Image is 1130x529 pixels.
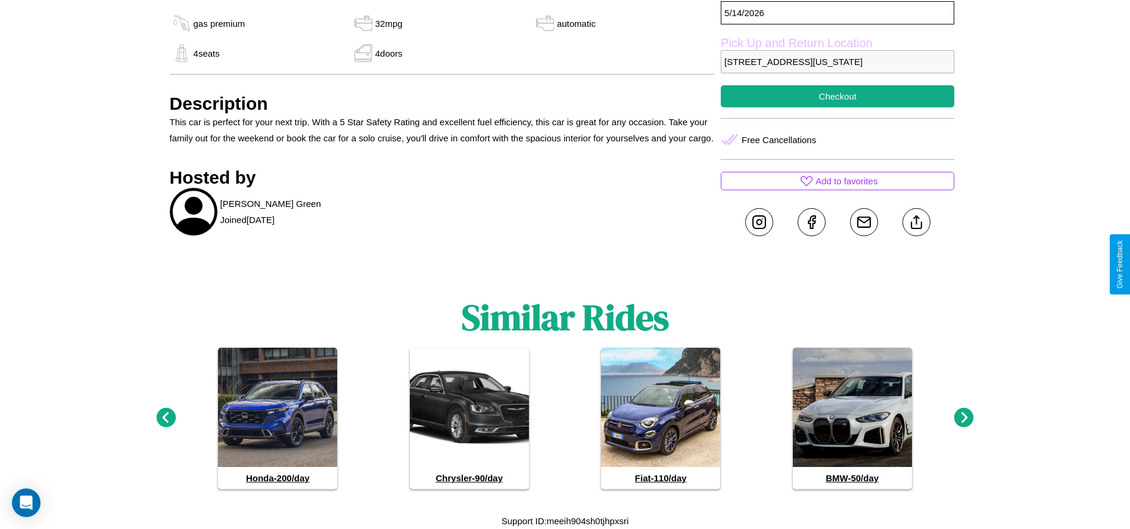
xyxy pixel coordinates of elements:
[793,348,912,489] a: BMW-50/day
[375,45,403,61] p: 4 doors
[170,44,194,62] img: gas
[170,168,715,188] h3: Hosted by
[410,467,529,489] h4: Chrysler - 90 /day
[533,14,557,32] img: gas
[375,16,403,32] p: 32 mpg
[721,36,954,50] label: Pick Up and Return Location
[1116,240,1124,289] div: Give Feedback
[793,467,912,489] h4: BMW - 50 /day
[218,467,337,489] h4: Honda - 200 /day
[462,293,669,342] h1: Similar Rides
[194,16,245,32] p: gas premium
[815,173,877,189] p: Add to favorites
[721,85,954,107] button: Checkout
[721,172,954,190] button: Add to favorites
[601,467,720,489] h4: Fiat - 110 /day
[742,132,816,148] p: Free Cancellations
[220,212,275,228] p: Joined [DATE]
[502,513,628,529] p: Support ID: meeih904sh0tjhpxsri
[601,348,720,489] a: Fiat-110/day
[351,14,375,32] img: gas
[194,45,220,61] p: 4 seats
[351,44,375,62] img: gas
[557,16,596,32] p: automatic
[218,348,337,489] a: Honda-200/day
[170,14,194,32] img: gas
[721,50,954,73] p: [STREET_ADDRESS][US_STATE]
[12,488,41,517] div: Open Intercom Messenger
[721,1,954,24] p: 5 / 14 / 2026
[170,94,715,114] h3: Description
[220,196,321,212] p: [PERSON_NAME] Green
[170,114,715,146] p: This car is perfect for your next trip. With a 5 Star Safety Rating and excellent fuel efficiency...
[410,348,529,489] a: Chrysler-90/day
